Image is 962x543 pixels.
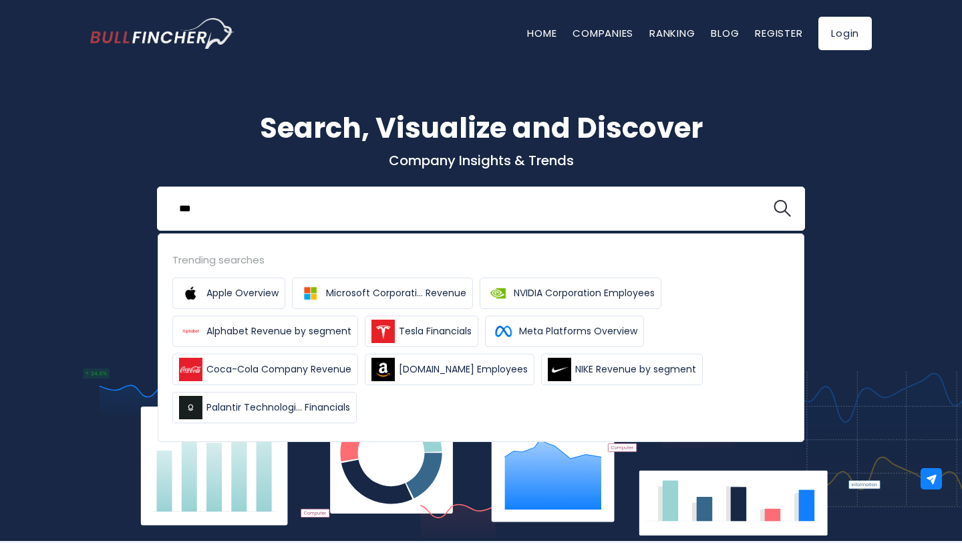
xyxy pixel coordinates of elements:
[365,354,534,385] a: [DOMAIN_NAME] Employees
[172,392,357,423] a: Palantir Technologi... Financials
[365,316,478,347] a: Tesla Financials
[172,316,358,347] a: Alphabet Revenue by segment
[485,316,644,347] a: Meta Platforms Overview
[90,18,234,49] a: Go to homepage
[90,107,872,149] h1: Search, Visualize and Discover
[818,17,872,50] a: Login
[90,18,234,49] img: Bullfincher logo
[649,26,695,40] a: Ranking
[172,278,285,309] a: Apple Overview
[519,324,637,338] span: Meta Platforms Overview
[90,152,872,169] p: Company Insights & Trends
[399,324,472,338] span: Tesla Financials
[292,278,473,309] a: Microsoft Corporati... Revenue
[90,257,872,271] p: What's trending
[774,200,791,217] img: search icon
[541,354,703,385] a: NIKE Revenue by segment
[527,26,556,40] a: Home
[206,286,279,300] span: Apple Overview
[480,278,661,309] a: NVIDIA Corporation Employees
[755,26,802,40] a: Register
[172,354,358,385] a: Coca-Cola Company Revenue
[206,362,351,376] span: Coca-Cola Company Revenue
[206,401,350,415] span: Palantir Technologi... Financials
[711,26,739,40] a: Blog
[514,286,655,300] span: NVIDIA Corporation Employees
[575,362,696,376] span: NIKE Revenue by segment
[326,286,466,300] span: Microsoft Corporati... Revenue
[573,26,633,40] a: Companies
[399,362,528,376] span: [DOMAIN_NAME] Employees
[206,324,351,338] span: Alphabet Revenue by segment
[172,252,790,267] div: Trending searches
